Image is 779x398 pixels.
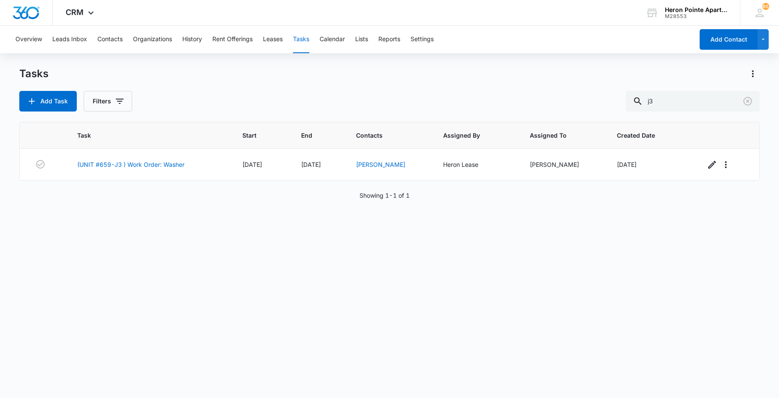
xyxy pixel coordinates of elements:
[301,131,323,140] span: End
[66,8,84,17] span: CRM
[762,3,769,10] span: 65
[617,131,672,140] span: Created Date
[355,26,368,53] button: Lists
[77,160,184,169] a: (UNIT #659-J3 ) Work Order: Washer
[19,67,48,80] h1: Tasks
[530,131,584,140] span: Assigned To
[320,26,345,53] button: Calendar
[700,29,758,50] button: Add Contact
[359,191,410,200] p: Showing 1-1 of 1
[84,91,132,112] button: Filters
[97,26,123,53] button: Contacts
[443,131,497,140] span: Assigned By
[293,26,309,53] button: Tasks
[378,26,400,53] button: Reports
[77,131,209,140] span: Task
[242,131,268,140] span: Start
[356,161,405,168] a: [PERSON_NAME]
[212,26,253,53] button: Rent Offerings
[242,161,262,168] span: [DATE]
[15,26,42,53] button: Overview
[411,26,434,53] button: Settings
[617,161,637,168] span: [DATE]
[665,13,728,19] div: account id
[741,94,755,108] button: Clear
[133,26,172,53] button: Organizations
[182,26,202,53] button: History
[301,161,321,168] span: [DATE]
[443,160,510,169] div: Heron Lease
[665,6,728,13] div: account name
[263,26,283,53] button: Leases
[762,3,769,10] div: notifications count
[746,67,760,81] button: Actions
[356,131,410,140] span: Contacts
[19,91,77,112] button: Add Task
[52,26,87,53] button: Leads Inbox
[530,160,596,169] div: [PERSON_NAME]
[626,91,760,112] input: Search Tasks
